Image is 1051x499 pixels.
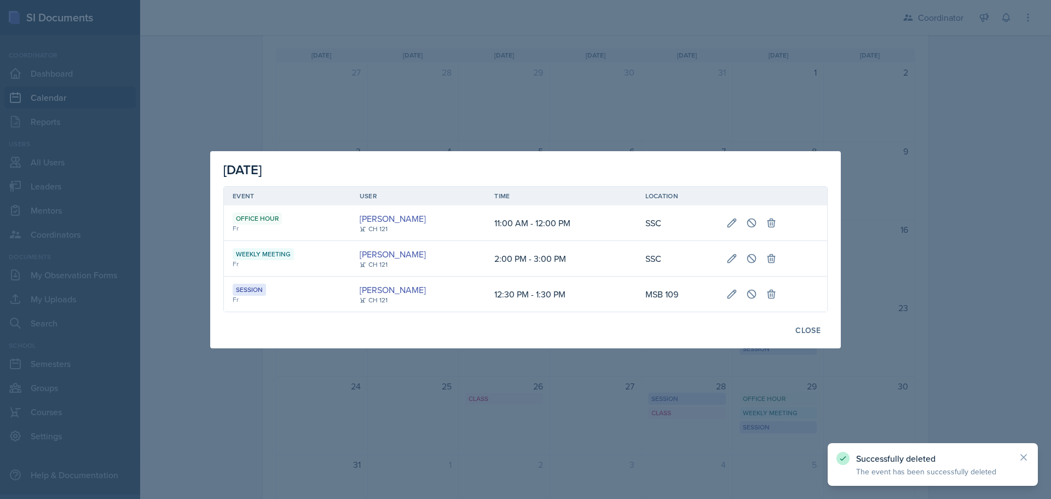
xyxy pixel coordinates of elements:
div: CH 121 [360,260,388,269]
div: [DATE] [223,160,828,180]
div: Fr [233,295,342,305]
div: Fr [233,223,342,233]
a: [PERSON_NAME] [360,248,426,261]
td: 11:00 AM - 12:00 PM [486,205,636,241]
div: Fr [233,259,342,269]
p: Successfully deleted [856,453,1009,464]
a: [PERSON_NAME] [360,283,426,296]
th: Time [486,187,636,205]
td: MSB 109 [637,277,718,312]
td: SSC [637,241,718,277]
div: Weekly Meeting [233,248,294,260]
div: Session [233,284,266,296]
td: 12:30 PM - 1:30 PM [486,277,636,312]
p: The event has been successfully deleted [856,466,1009,477]
th: User [351,187,486,205]
button: Close [788,321,828,340]
th: Location [637,187,718,205]
div: Office Hour [233,213,282,225]
th: Event [224,187,351,205]
div: CH 121 [360,224,388,234]
div: CH 121 [360,295,388,305]
a: [PERSON_NAME] [360,212,426,225]
div: Close [795,326,821,335]
td: SSC [637,205,718,241]
td: 2:00 PM - 3:00 PM [486,241,636,277]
